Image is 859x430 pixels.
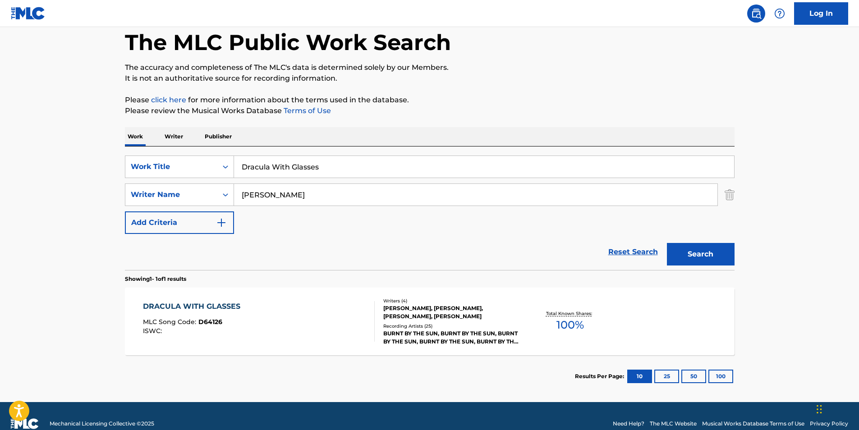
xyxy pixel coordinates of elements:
[556,317,584,333] span: 100 %
[131,189,212,200] div: Writer Name
[794,2,848,25] a: Log In
[125,156,735,270] form: Search Form
[751,8,762,19] img: search
[708,370,733,383] button: 100
[125,288,735,355] a: DRACULA WITH GLASSESMLC Song Code:D64126ISWC:Writers (4)[PERSON_NAME], [PERSON_NAME], [PERSON_NAM...
[216,217,227,228] img: 9d2ae6d4665cec9f34b9.svg
[143,301,245,312] div: DRACULA WITH GLASSES
[383,297,519,304] div: Writers ( 4 )
[814,387,859,430] iframe: Chat Widget
[50,420,154,428] span: Mechanical Licensing Collective © 2025
[143,318,198,326] span: MLC Song Code :
[125,211,234,234] button: Add Criteria
[575,372,626,380] p: Results Per Page:
[383,323,519,329] div: Recording Artists ( 25 )
[725,183,735,206] img: Delete Criterion
[125,275,186,283] p: Showing 1 - 1 of 1 results
[810,420,848,428] a: Privacy Policy
[151,96,186,104] a: click here
[125,95,735,105] p: Please for more information about the terms used in the database.
[702,420,804,428] a: Musical Works Database Terms of Use
[198,318,222,326] span: D64126
[627,370,652,383] button: 10
[604,242,662,262] a: Reset Search
[125,62,735,73] p: The accuracy and completeness of The MLC's data is determined solely by our Members.
[202,127,234,146] p: Publisher
[143,327,164,335] span: ISWC :
[125,73,735,84] p: It is not an authoritative source for recording information.
[11,7,46,20] img: MLC Logo
[667,243,735,265] button: Search
[383,304,519,320] div: [PERSON_NAME], [PERSON_NAME], [PERSON_NAME], [PERSON_NAME]
[681,370,706,383] button: 50
[817,396,822,423] div: Drag
[11,418,39,429] img: logo
[282,106,331,115] a: Terms of Use
[774,8,785,19] img: help
[546,310,594,317] p: Total Known Shares:
[771,5,789,23] div: Help
[125,29,451,56] h1: The MLC Public Work Search
[747,5,765,23] a: Public Search
[383,329,519,346] div: BURNT BY THE SUN, BURNT BY THE SUN, BURNT BY THE SUN, BURNT BY THE SUN, BURNT BY THE SUN
[125,105,735,116] p: Please review the Musical Works Database
[131,161,212,172] div: Work Title
[654,370,679,383] button: 25
[650,420,697,428] a: The MLC Website
[162,127,186,146] p: Writer
[613,420,644,428] a: Need Help?
[125,127,146,146] p: Work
